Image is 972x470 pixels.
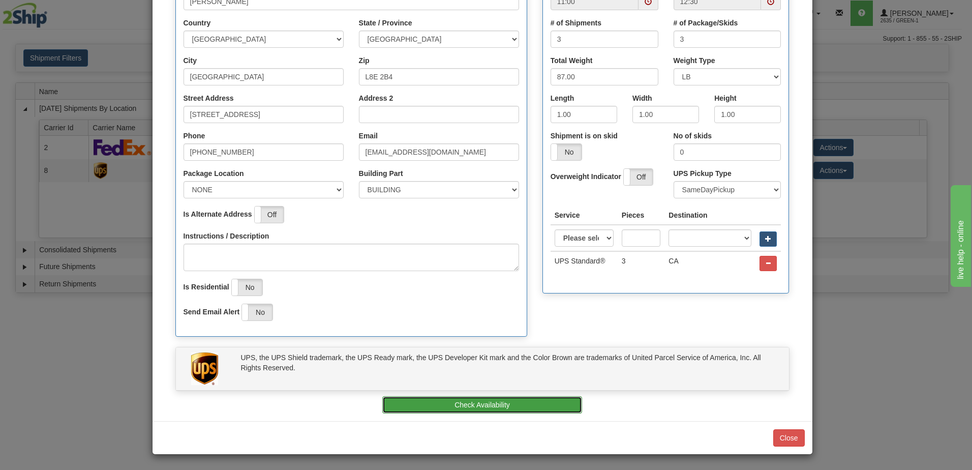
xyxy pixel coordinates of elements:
[191,352,218,385] img: UPS Logo
[184,131,205,141] label: Phone
[242,304,272,320] label: No
[674,55,715,66] label: Weight Type
[184,18,211,28] label: Country
[551,18,601,28] label: # of Shipments
[551,171,621,182] label: Overweight Indicator
[674,18,738,28] label: # of Package/Skids
[664,251,755,275] td: CA
[618,206,665,225] th: Pieces
[632,93,652,103] label: Width
[674,168,732,179] label: UPS Pickup Type
[184,93,234,103] label: Street Address
[184,231,269,241] label: Instructions / Description
[551,206,618,225] th: Service
[359,168,403,179] label: Building Part
[359,55,370,66] label: Zip
[382,396,582,414] button: Check Availability
[359,93,393,103] label: Address 2
[551,93,574,103] label: Length
[233,352,781,373] div: UPS, the UPS Shield trademark, the UPS Ready mark, the UPS Developer Kit mark and the Color Brown...
[184,55,197,66] label: City
[8,6,94,18] div: live help - online
[714,93,737,103] label: Height
[773,429,805,447] button: Close
[551,251,618,275] td: UPS Standard®
[232,279,262,296] label: No
[664,206,755,225] th: Destination
[624,169,653,185] label: Off
[184,209,252,219] label: Is Alternate Address
[359,131,378,141] label: Email
[674,131,712,141] label: No of skids
[255,207,284,223] label: Off
[184,168,244,179] label: Package Location
[618,251,665,275] td: 3
[551,144,582,160] label: No
[551,131,618,141] label: Shipment is on skid
[949,183,971,287] iframe: chat widget
[184,307,240,317] label: Send Email Alert
[184,282,229,292] label: Is Residential
[359,18,412,28] label: State / Province
[551,55,593,66] label: Total Weight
